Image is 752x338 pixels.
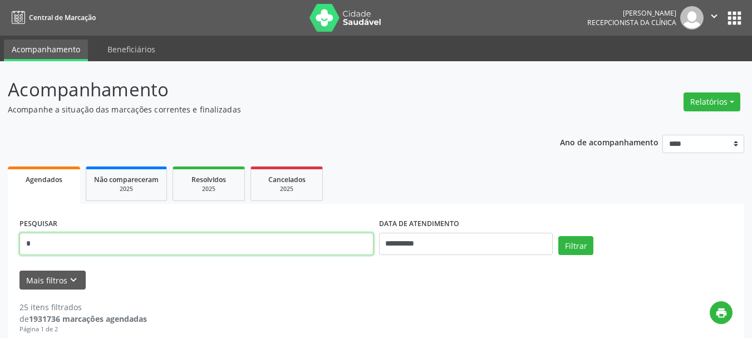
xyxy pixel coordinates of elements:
[715,307,728,319] i: print
[19,271,86,290] button: Mais filtroskeyboard_arrow_down
[100,40,163,59] a: Beneficiários
[558,236,593,255] button: Filtrar
[191,175,226,184] span: Resolvidos
[181,185,237,193] div: 2025
[29,313,147,324] strong: 1931736 marcações agendadas
[4,40,88,61] a: Acompanhamento
[29,13,96,22] span: Central de Marcação
[19,313,147,325] div: de
[19,301,147,313] div: 25 itens filtrados
[8,8,96,27] a: Central de Marcação
[710,301,733,324] button: print
[379,215,459,233] label: DATA DE ATENDIMENTO
[725,8,744,28] button: apps
[19,325,147,334] div: Página 1 de 2
[94,185,159,193] div: 2025
[708,10,720,22] i: 
[587,18,676,27] span: Recepcionista da clínica
[684,92,740,111] button: Relatórios
[8,104,523,115] p: Acompanhe a situação das marcações correntes e finalizadas
[704,6,725,30] button: 
[19,215,57,233] label: PESQUISAR
[259,185,314,193] div: 2025
[67,274,80,286] i: keyboard_arrow_down
[587,8,676,18] div: [PERSON_NAME]
[268,175,306,184] span: Cancelados
[8,76,523,104] p: Acompanhamento
[680,6,704,30] img: img
[94,175,159,184] span: Não compareceram
[26,175,62,184] span: Agendados
[560,135,658,149] p: Ano de acompanhamento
